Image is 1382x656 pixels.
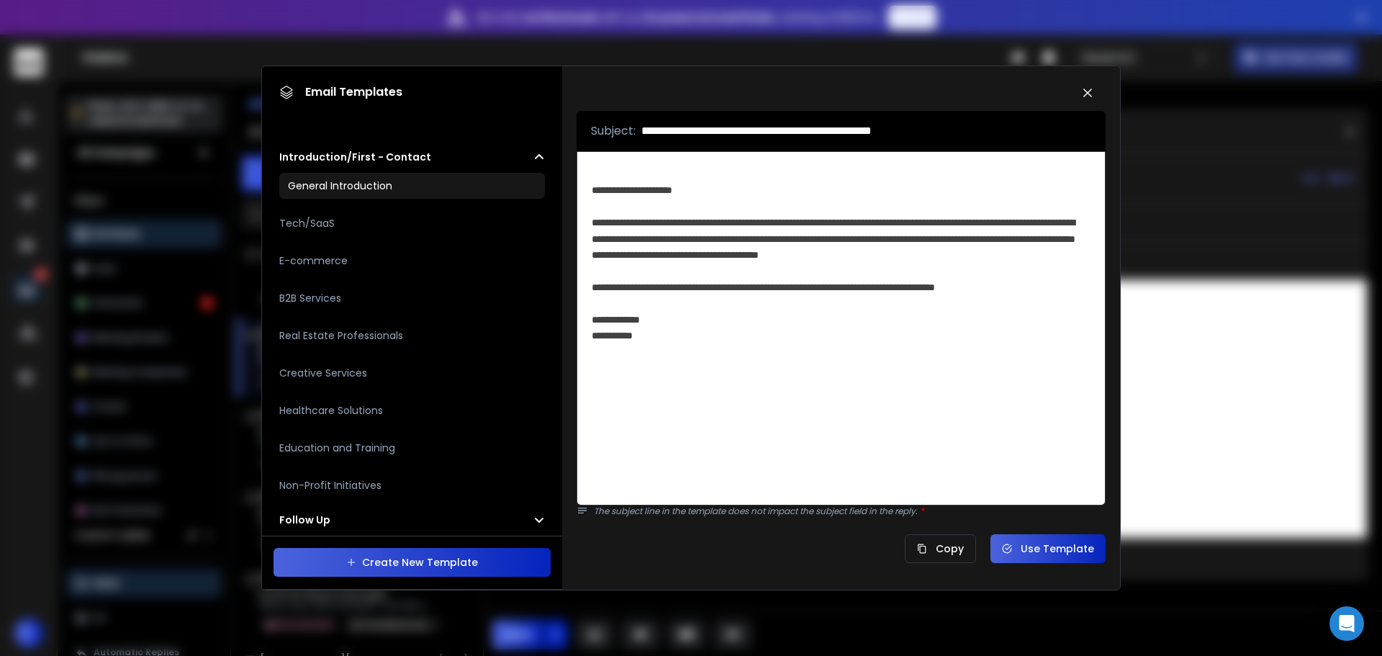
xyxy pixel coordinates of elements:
[1329,606,1364,641] div: Open Intercom Messenger
[990,534,1106,563] button: Use Template
[279,513,545,527] button: Follow Up
[895,505,924,517] span: reply.
[905,534,976,563] button: Copy
[594,506,1106,517] p: The subject line in the template does not impact the subject field in the
[591,122,636,140] p: Subject:
[274,548,551,577] button: Create New Template
[279,150,545,164] button: Introduction/First - Contact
